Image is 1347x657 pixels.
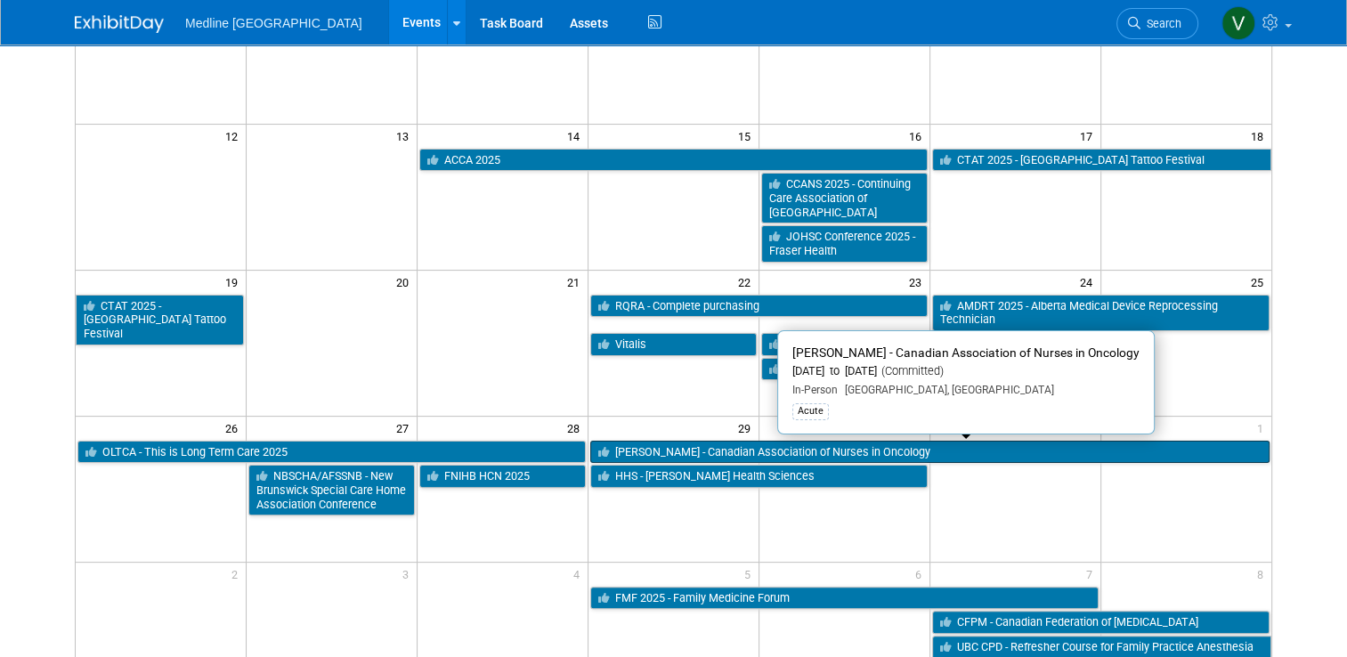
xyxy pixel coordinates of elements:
span: 24 [1078,271,1100,293]
div: [DATE] to [DATE] [792,364,1140,379]
span: 25 [1249,271,1271,293]
span: 28 [565,417,588,439]
span: 19 [223,271,246,293]
a: CFPM - Canadian Federation of [MEDICAL_DATA] [932,611,1270,634]
a: AFHTO [761,333,1099,356]
a: Vitalis [590,333,757,356]
span: 16 [907,125,929,147]
span: 14 [565,125,588,147]
a: FNIHB HCN 2025 [419,465,586,488]
img: ExhibitDay [75,15,164,33]
a: NBSCHA/AFSSNB - New Brunswick Special Care Home Association Conference [248,465,415,515]
a: HHS - [PERSON_NAME] Health Sciences [590,465,928,488]
a: [PERSON_NAME] - Canadian Association of Nurses in Oncology [590,441,1270,464]
span: 7 [1084,563,1100,585]
span: 6 [913,563,929,585]
span: Medline [GEOGRAPHIC_DATA] [185,16,362,30]
span: 15 [736,125,759,147]
a: Search [1116,8,1198,39]
a: CTAT 2025 - [GEOGRAPHIC_DATA] Tattoo Festival [76,295,244,345]
span: 17 [1078,125,1100,147]
span: 3 [401,563,417,585]
div: Acute [792,403,829,419]
a: AQRDM [761,358,1099,381]
span: 26 [223,417,246,439]
span: 1 [1255,417,1271,439]
span: 23 [907,271,929,293]
span: 20 [394,271,417,293]
a: ACCA 2025 [419,149,928,172]
span: 4 [572,563,588,585]
span: (Committed) [877,364,944,377]
span: 22 [736,271,759,293]
span: 2 [230,563,246,585]
a: JOHSC Conference 2025 - Fraser Health [761,225,928,262]
span: 5 [742,563,759,585]
a: FMF 2025 - Family Medicine Forum [590,587,1099,610]
a: CTAT 2025 - [GEOGRAPHIC_DATA] Tattoo Festival [932,149,1271,172]
span: 13 [394,125,417,147]
a: CCANS 2025 - Continuing Care Association of [GEOGRAPHIC_DATA] [761,173,928,223]
span: 21 [565,271,588,293]
span: [PERSON_NAME] - Canadian Association of Nurses in Oncology [792,345,1140,360]
span: In-Person [792,384,838,396]
span: 27 [394,417,417,439]
span: [GEOGRAPHIC_DATA], [GEOGRAPHIC_DATA] [838,384,1054,396]
a: RQRA - Complete purchasing [590,295,928,318]
a: OLTCA - This is Long Term Care 2025 [77,441,586,464]
a: AMDRT 2025 - Alberta Medical Device Reprocessing Technician [932,295,1270,331]
img: Vahid Mohammadi [1221,6,1255,40]
span: Search [1140,17,1181,30]
span: 18 [1249,125,1271,147]
span: 12 [223,125,246,147]
span: 29 [736,417,759,439]
span: 8 [1255,563,1271,585]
